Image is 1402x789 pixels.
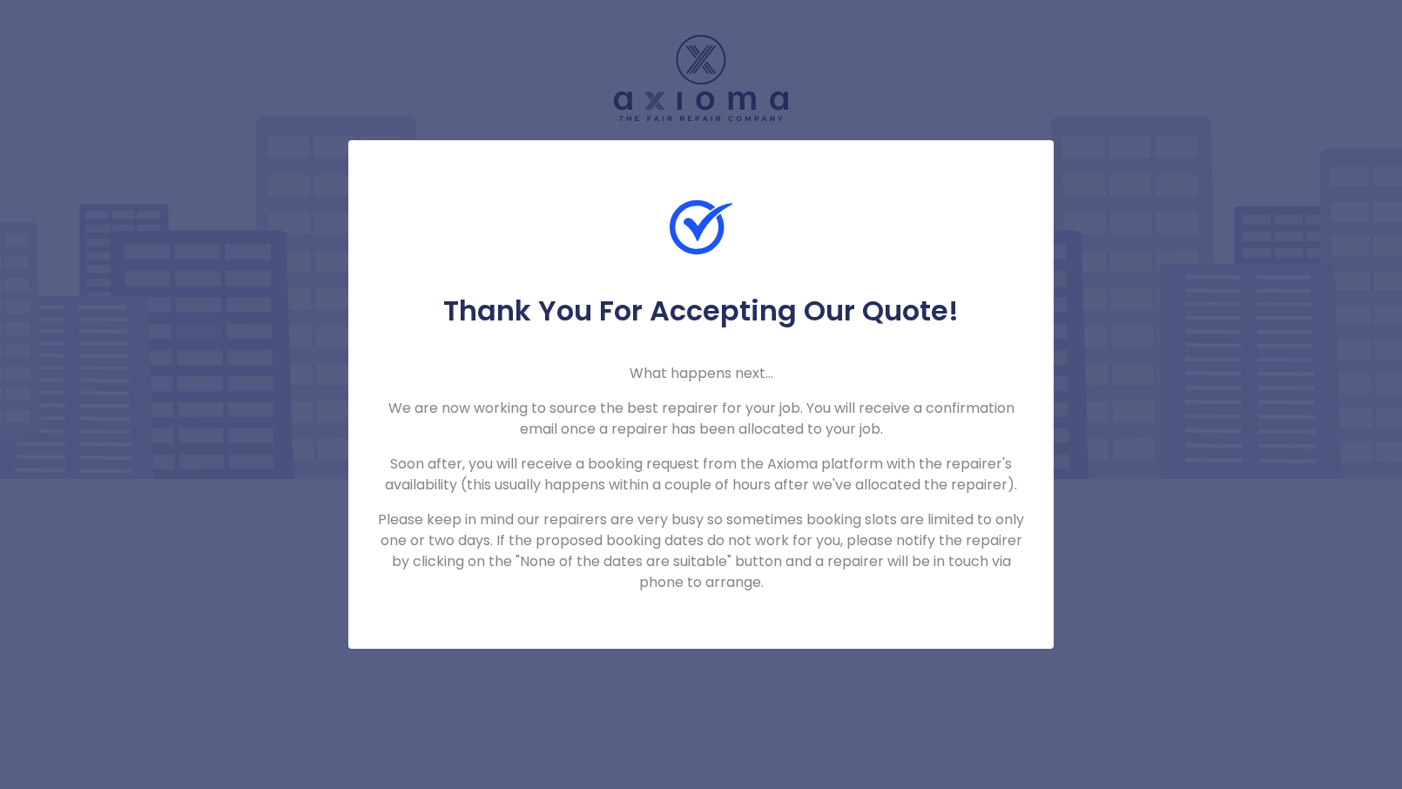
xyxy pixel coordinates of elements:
h5: Thank You For Accepting Our Quote! [376,293,1026,328]
p: What happens next... [376,363,1026,384]
p: We are now working to source the best repairer for your job. You will receive a confirmation emai... [376,398,1026,440]
p: Please keep in mind our repairers are very busy so sometimes booking slots are limited to only on... [376,509,1026,593]
img: Check [670,196,732,259]
p: Soon after, you will receive a booking request from the Axioma platform with the repairer's avail... [376,454,1026,496]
